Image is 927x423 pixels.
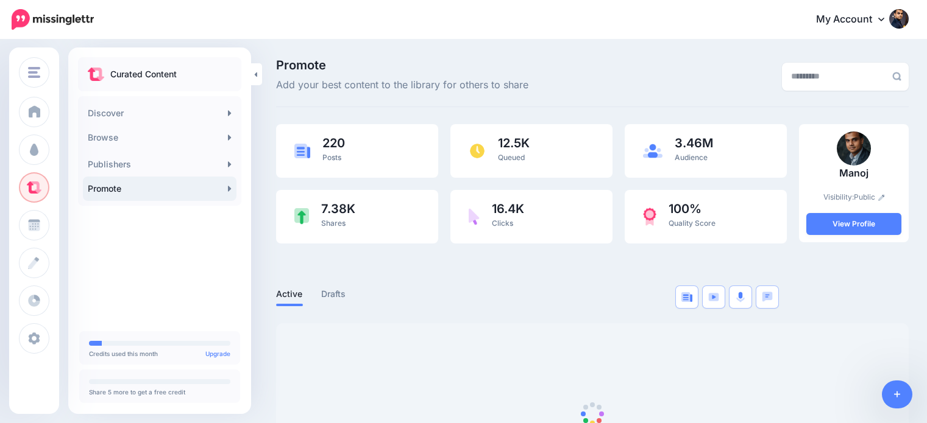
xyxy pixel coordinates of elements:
img: share-green.png [294,208,309,225]
img: 8H70T1G7C1OSJSWIP4LMURR0GZ02FKMZ_thumb.png [837,131,871,166]
a: Promote [83,177,236,201]
img: prize-red.png [643,208,656,226]
img: article-blue.png [294,144,310,158]
span: Audience [675,153,708,162]
img: Missinglettr [12,9,94,30]
a: Active [276,287,303,301]
a: Browse [83,125,236,150]
span: Queued [498,153,525,162]
img: clock.png [469,142,486,159]
span: Clicks [492,218,513,228]
p: Curated Content [110,67,177,82]
span: 220 [322,137,345,149]
a: Public [854,192,885,201]
p: Manoj [806,166,901,181]
img: chat-square-blue.png [762,292,773,302]
p: Visibility: [806,191,901,203]
span: 12.5K [498,137,530,149]
img: users-blue.png [643,144,662,158]
a: Publishers [83,152,236,177]
img: microphone.png [736,292,745,302]
span: 3.46M [675,137,713,149]
img: pointer-purple.png [469,208,480,225]
img: menu.png [28,67,40,78]
img: search-grey-6.png [892,72,901,81]
span: Add your best content to the library for others to share [276,77,528,93]
a: View Profile [806,213,901,235]
span: 16.4K [492,203,524,215]
img: video-blue.png [708,293,719,301]
img: article-blue.png [681,292,692,302]
span: Shares [321,218,346,228]
span: 100% [669,203,716,215]
span: 7.38K [321,203,355,215]
span: Promote [276,59,528,71]
a: Discover [83,101,236,125]
span: Quality Score [669,218,716,228]
a: Drafts [321,287,346,301]
a: My Account [804,5,909,35]
img: pencil.png [878,194,885,201]
span: Posts [322,153,341,162]
img: curate.png [88,68,104,81]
